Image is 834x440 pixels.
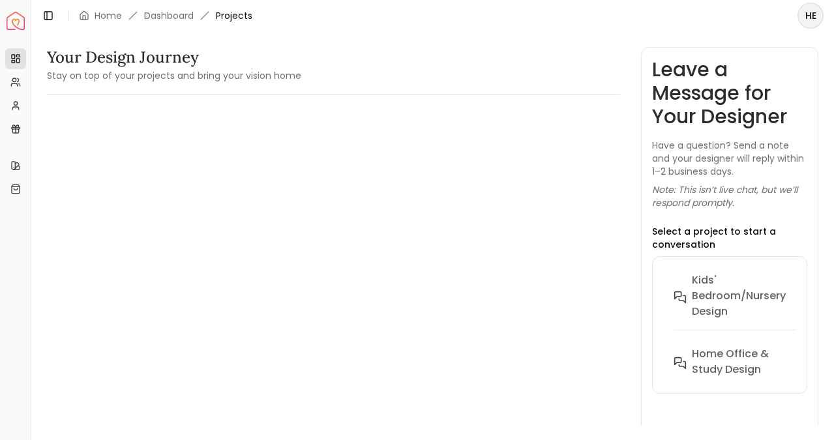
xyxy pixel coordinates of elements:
span: Projects [216,9,252,22]
p: Note: This isn’t live chat, but we’ll respond promptly. [652,183,807,209]
h3: Your Design Journey [47,47,301,68]
span: HE [799,4,822,27]
p: Have a question? Send a note and your designer will reply within 1–2 business days. [652,139,807,178]
a: Spacejoy [7,12,25,30]
h6: Kids' Bedroom/Nursery design [692,272,786,319]
button: HE [797,3,824,29]
a: Dashboard [144,9,194,22]
nav: breadcrumb [79,9,252,22]
h3: Leave a Message for Your Designer [652,58,807,128]
a: Home [95,9,122,22]
button: Kids' Bedroom/Nursery design [663,267,817,341]
p: Select a project to start a conversation [652,225,807,251]
h6: Home Office & Study Design [692,346,786,377]
small: Stay on top of your projects and bring your vision home [47,69,301,82]
img: Spacejoy Logo [7,12,25,30]
button: Home Office & Study Design [663,341,817,383]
